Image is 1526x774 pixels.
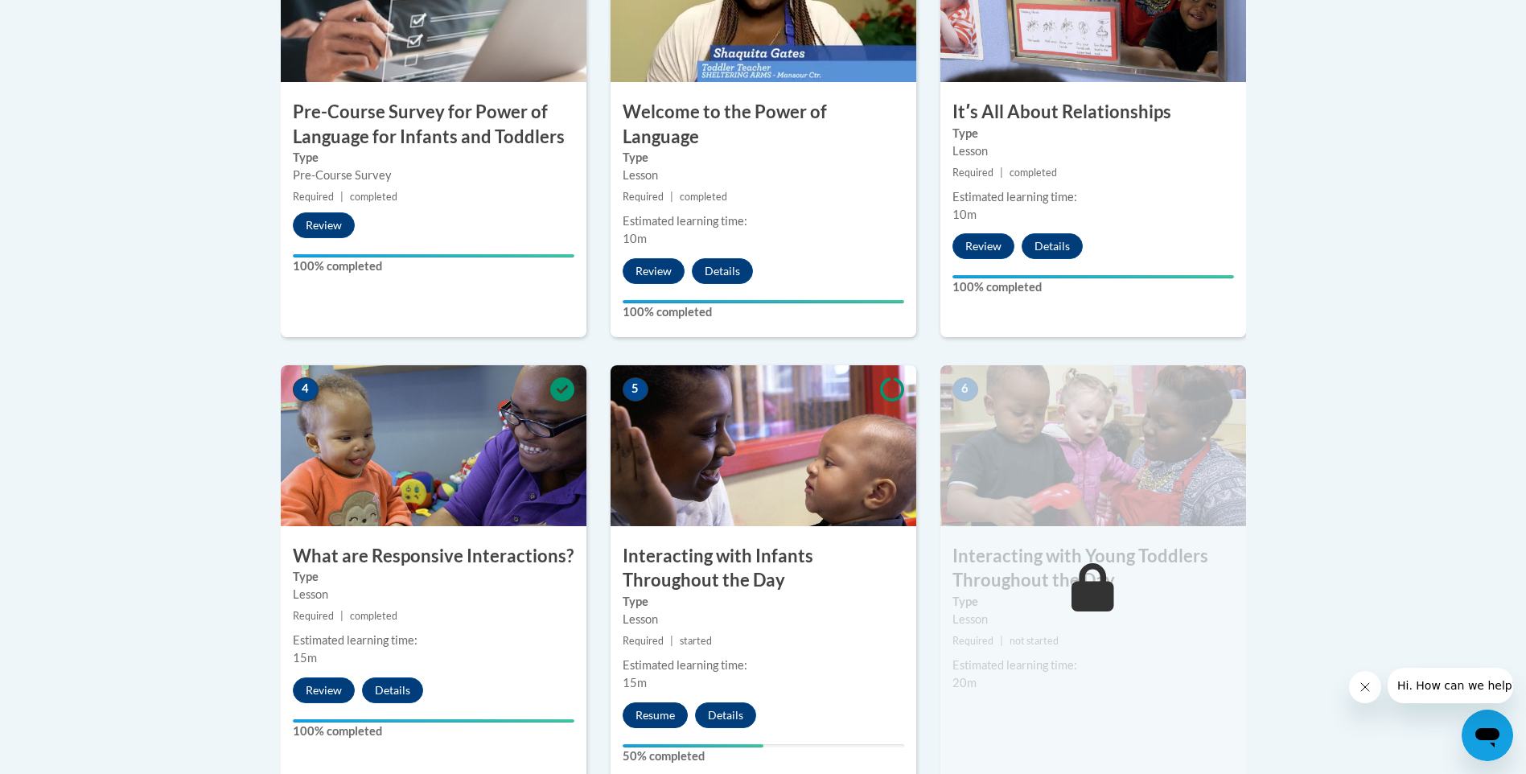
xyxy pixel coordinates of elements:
span: completed [1010,167,1057,179]
iframe: Close message [1349,671,1381,703]
span: | [1000,635,1003,647]
span: 10m [952,208,977,221]
button: Details [695,702,756,728]
label: Type [623,149,904,167]
div: Estimated learning time: [952,188,1234,206]
div: Your progress [623,300,904,303]
button: Details [362,677,423,703]
span: | [340,610,343,622]
span: 5 [623,377,648,401]
iframe: Message from company [1388,668,1513,703]
span: Required [293,191,334,203]
div: Your progress [293,719,574,723]
label: 50% completed [623,747,904,765]
h3: What are Responsive Interactions? [281,544,586,569]
span: | [670,635,673,647]
span: Hi. How can we help? [10,11,130,24]
img: Course Image [281,365,586,526]
button: Review [952,233,1014,259]
label: 100% completed [293,723,574,740]
div: Estimated learning time: [293,632,574,649]
h3: Itʹs All About Relationships [940,100,1246,125]
div: Lesson [952,611,1234,628]
span: completed [680,191,727,203]
span: completed [350,610,397,622]
span: 4 [293,377,319,401]
span: | [1000,167,1003,179]
span: not started [1010,635,1059,647]
div: Lesson [623,611,904,628]
button: Details [1022,233,1083,259]
span: 10m [623,232,647,245]
div: Lesson [293,586,574,603]
img: Course Image [940,365,1246,526]
label: Type [293,568,574,586]
div: Estimated learning time: [952,657,1234,674]
span: Required [623,635,664,647]
div: Your progress [293,254,574,257]
span: | [340,191,343,203]
h3: Pre-Course Survey for Power of Language for Infants and Toddlers [281,100,586,150]
span: Required [623,191,664,203]
div: Lesson [952,142,1234,160]
div: Your progress [952,275,1234,278]
span: 20m [952,676,977,690]
span: 6 [952,377,978,401]
label: Type [952,125,1234,142]
label: Type [952,593,1234,611]
div: Your progress [623,744,763,747]
div: Lesson [623,167,904,184]
label: 100% completed [952,278,1234,296]
button: Details [692,258,753,284]
h3: Interacting with Infants Throughout the Day [611,544,916,594]
button: Review [623,258,685,284]
span: 15m [293,651,317,665]
label: Type [623,593,904,611]
span: Required [952,167,993,179]
div: Estimated learning time: [623,212,904,230]
button: Resume [623,702,688,728]
span: started [680,635,712,647]
span: Required [293,610,334,622]
label: 100% completed [293,257,574,275]
label: Type [293,149,574,167]
div: Estimated learning time: [623,657,904,674]
span: | [670,191,673,203]
span: completed [350,191,397,203]
button: Review [293,677,355,703]
h3: Interacting with Young Toddlers Throughout the Day [940,544,1246,594]
span: 15m [623,676,647,690]
img: Course Image [611,365,916,526]
button: Review [293,212,355,238]
div: Pre-Course Survey [293,167,574,184]
span: Required [952,635,993,647]
h3: Welcome to the Power of Language [611,100,916,150]
iframe: Button to launch messaging window [1462,710,1513,761]
label: 100% completed [623,303,904,321]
